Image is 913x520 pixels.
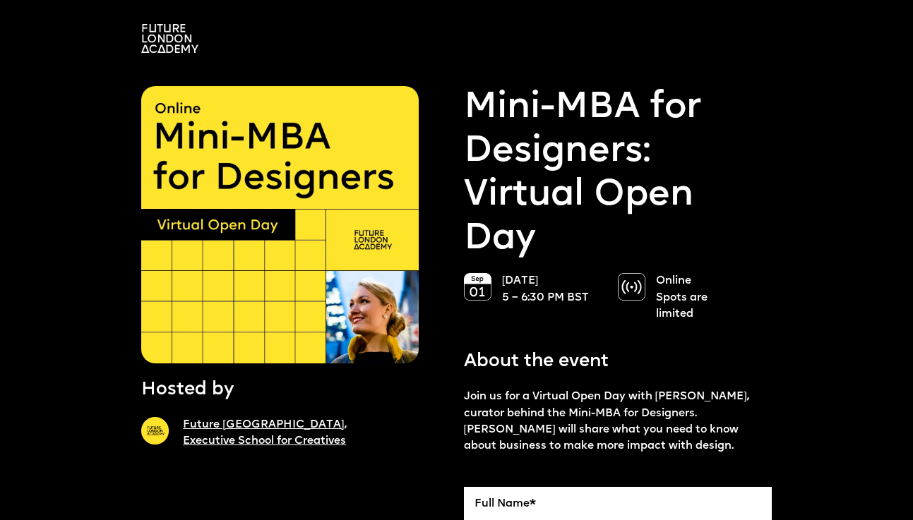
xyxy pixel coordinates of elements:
[141,377,234,403] p: Hosted by
[502,273,589,306] p: [DATE] 5 – 6:30 PM BST
[141,86,419,363] img: A yellow square saying "Online, Mini-MBA for Designers" Virtual Open Day with the photo of curato...
[475,497,762,511] label: Full Name
[656,273,744,322] p: Online Spots are limited
[141,24,198,53] img: A logo saying in 3 lines: Future London Academy
[464,389,772,454] p: Join us for a Virtual Open Day with [PERSON_NAME], curator behind the Mini-MBA for Designers. [PE...
[464,349,609,375] p: About the event
[141,417,169,445] img: A yellow circle with Future London Academy logo
[183,419,346,447] a: Future [GEOGRAPHIC_DATA],Executive School for Creatives
[464,86,772,261] p: Virtual Open Day
[464,86,772,174] a: Mini-MBA for Designers:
